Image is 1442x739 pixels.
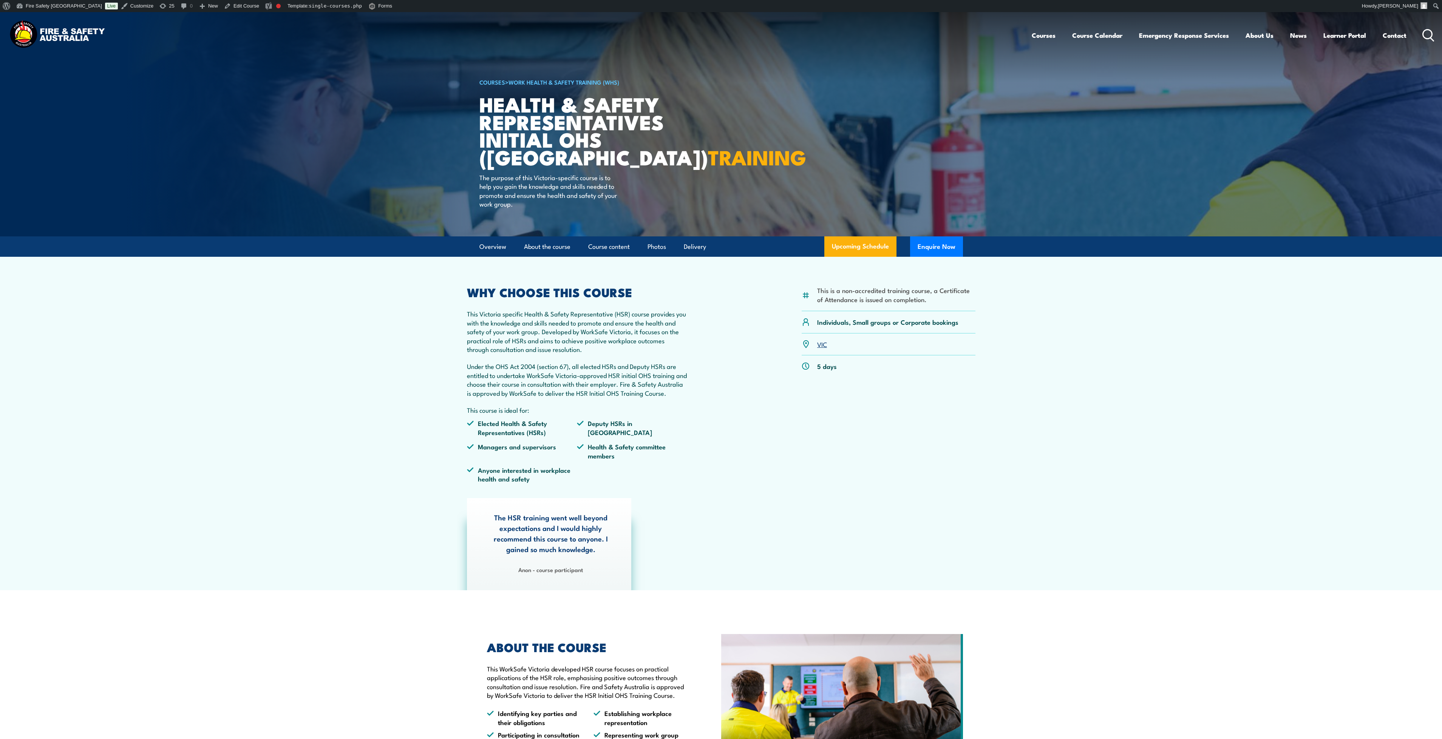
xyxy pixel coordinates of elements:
span: [PERSON_NAME] [1378,3,1418,9]
h2: ABOUT THE COURSE [487,642,686,652]
a: News [1290,25,1307,45]
p: Under the OHS Act 2004 (section 67), all elected HSRs and Deputy HSRs are entitled to undertake W... [467,362,688,397]
p: The HSR training went well beyond expectations and I would highly recommend this course to anyone... [489,512,612,554]
p: The purpose of this Victoria-specific course is to help you gain the knowledge and skills needed ... [479,173,617,208]
a: VIC [817,339,827,349]
p: 5 days [817,362,837,370]
a: Upcoming Schedule [824,236,896,257]
strong: TRAINING [708,141,806,172]
li: Anyone interested in workplace health and safety [467,466,577,483]
a: Course content [588,237,630,257]
a: COURSES [479,78,505,86]
li: This is a non-accredited training course, a Certificate of Attendance is issued on completion. [817,286,975,304]
li: Establishing workplace representation [593,709,686,727]
p: This WorkSafe Victoria developed HSR course focuses on practical applications of the HSR role, em... [487,664,686,700]
p: This Victoria specific Health & Safety Representative (HSR) course provides you with the knowledg... [467,309,688,353]
a: Course Calendar [1072,25,1122,45]
span: single-courses.php [309,3,362,9]
a: Live [105,3,118,9]
strong: Anon - course participant [518,565,583,574]
li: Managers and supervisors [467,442,577,460]
li: Elected Health & Safety Representatives (HSRs) [467,419,577,437]
a: About Us [1246,25,1274,45]
button: Enquire Now [910,236,963,257]
a: Work Health & Safety Training (WHS) [508,78,619,86]
a: Contact [1383,25,1406,45]
li: Deputy HSRs in [GEOGRAPHIC_DATA] [577,419,687,437]
a: Photos [648,237,666,257]
a: Delivery [684,237,706,257]
div: Focus keyphrase not set [276,4,281,8]
p: This course is ideal for: [467,406,688,414]
a: About the course [524,237,570,257]
h1: Health & Safety Representatives Initial OHS ([GEOGRAPHIC_DATA]) [479,95,666,166]
h2: WHY CHOOSE THIS COURSE [467,287,688,297]
a: Courses [1032,25,1056,45]
p: Individuals, Small groups or Corporate bookings [817,318,958,326]
h6: > [479,77,666,86]
li: Health & Safety committee members [577,442,687,460]
a: Emergency Response Services [1139,25,1229,45]
a: Learner Portal [1323,25,1366,45]
li: Identifying key parties and their obligations [487,709,580,727]
a: Overview [479,237,506,257]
